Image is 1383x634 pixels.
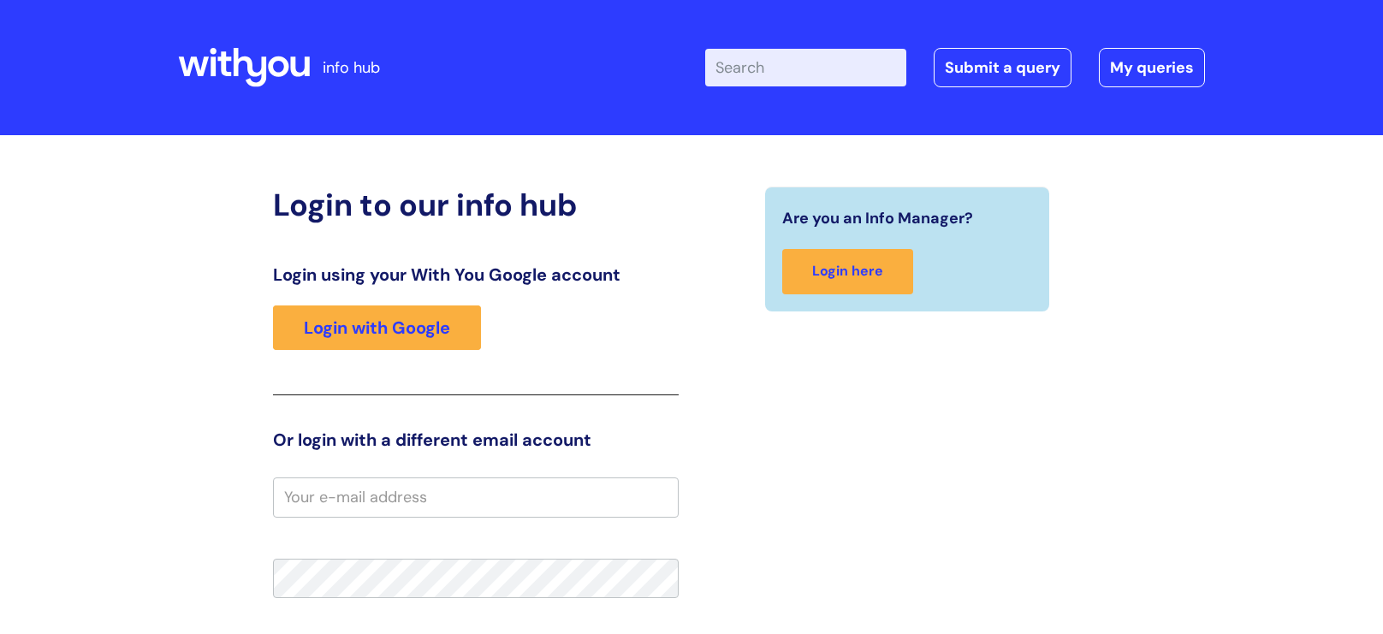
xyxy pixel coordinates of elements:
h2: Login to our info hub [273,187,679,223]
a: My queries [1099,48,1205,87]
a: Login here [782,249,913,294]
h3: Or login with a different email account [273,430,679,450]
a: Submit a query [934,48,1071,87]
h3: Login using your With You Google account [273,264,679,285]
a: Login with Google [273,305,481,350]
p: info hub [323,54,380,81]
span: Are you an Info Manager? [782,204,973,232]
input: Search [705,49,906,86]
input: Your e-mail address [273,477,679,517]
